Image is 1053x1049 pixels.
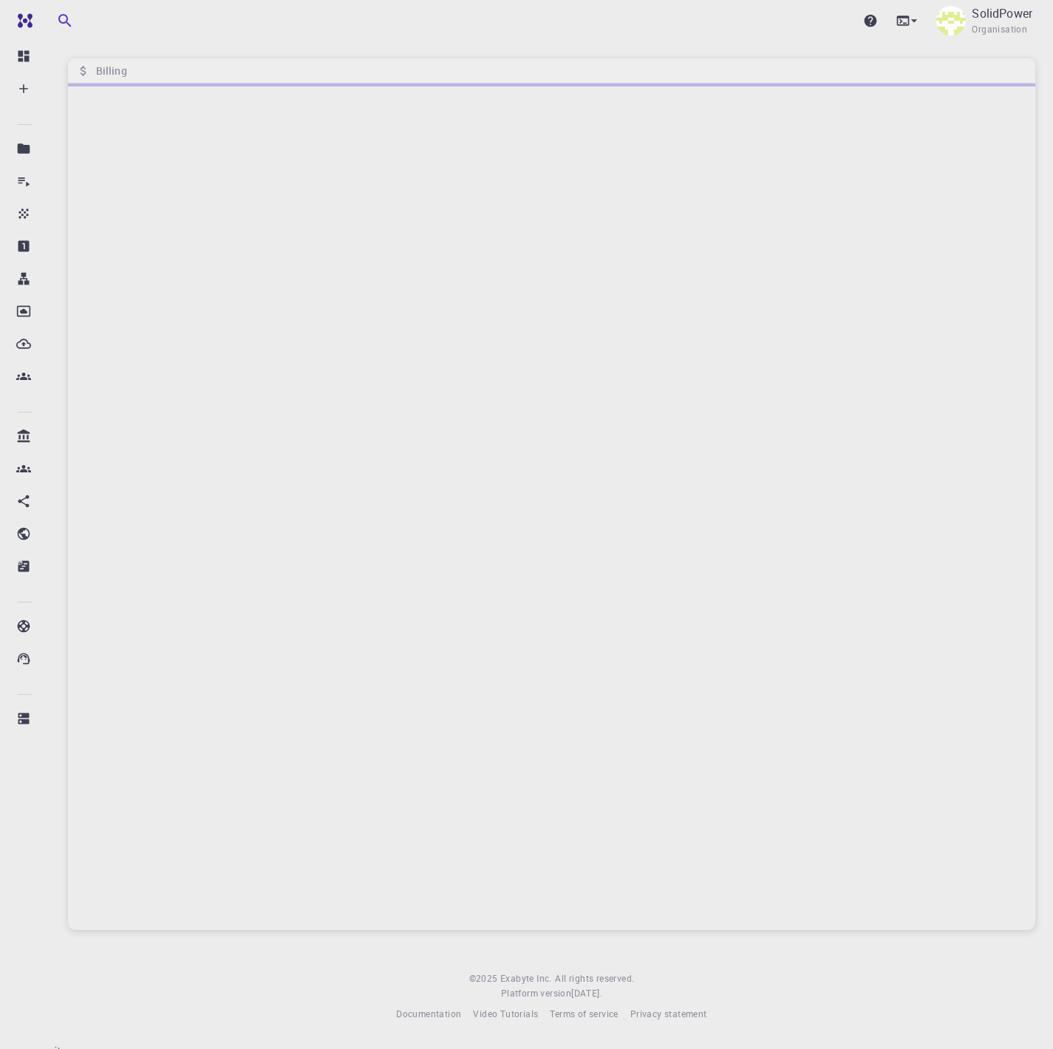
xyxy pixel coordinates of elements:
[500,971,552,986] a: Exabyte Inc.
[571,986,602,1001] a: [DATE].
[396,1008,461,1019] span: Documentation
[630,1008,707,1019] span: Privacy statement
[473,1008,538,1019] span: Video Tutorials
[630,1007,707,1022] a: Privacy statement
[500,972,552,984] span: Exabyte Inc.
[555,971,634,986] span: All rights reserved.
[473,1007,538,1022] a: Video Tutorials
[469,971,500,986] span: © 2025
[571,987,602,999] span: [DATE] .
[972,22,1027,37] span: Organisation
[550,1007,618,1022] a: Terms of service
[972,4,1032,22] p: SolidPower
[396,1007,461,1022] a: Documentation
[501,986,571,1001] span: Platform version
[74,63,130,79] nav: breadcrumb
[936,6,966,35] img: SolidPower
[12,13,33,28] img: logo
[550,1008,618,1019] span: Terms of service
[90,63,127,79] h6: Billing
